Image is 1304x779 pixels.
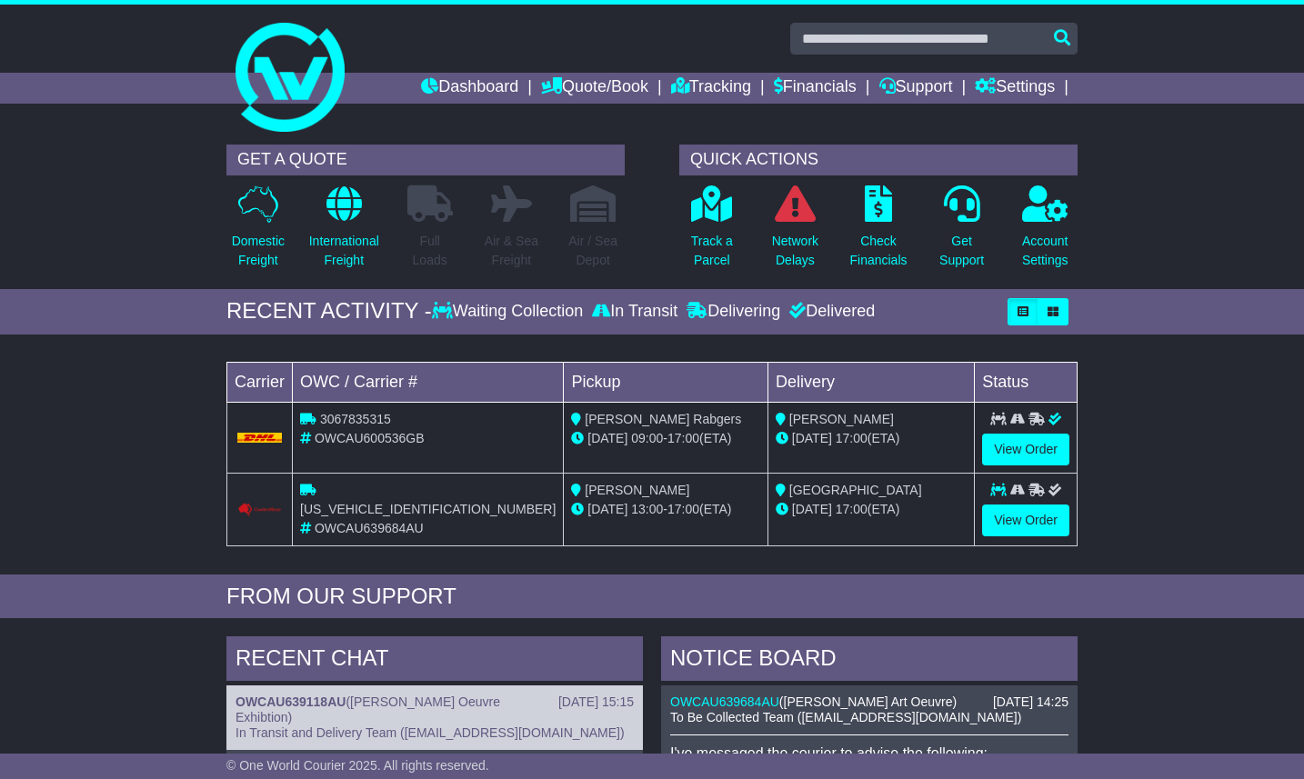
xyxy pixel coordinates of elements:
[232,232,285,270] p: Domestic Freight
[407,232,453,270] p: Full Loads
[568,232,617,270] p: Air / Sea Depot
[789,412,894,426] span: [PERSON_NAME]
[236,725,625,740] span: In Transit and Delivery Team ([EMAIL_ADDRESS][DOMAIN_NAME])
[670,694,1068,710] div: ( )
[308,185,380,280] a: InternationalFreight
[993,694,1068,710] div: [DATE] 14:25
[670,710,1021,724] span: To Be Collected Team ([EMAIL_ADDRESS][DOMAIN_NAME])
[231,185,286,280] a: DomesticFreight
[691,232,733,270] p: Track a Parcel
[848,185,908,280] a: CheckFinancials
[226,298,432,325] div: RECENT ACTIVITY -
[975,73,1055,104] a: Settings
[226,145,625,175] div: GET A QUOTE
[982,434,1069,465] a: View Order
[1021,185,1069,280] a: AccountSettings
[300,502,556,516] span: [US_VEHICLE_IDENTIFICATION_NUMBER]
[784,694,953,709] span: [PERSON_NAME] Art Oeuvre
[485,232,538,270] p: Air & Sea Freight
[671,73,751,104] a: Tracking
[792,502,832,516] span: [DATE]
[236,694,346,709] a: OWCAU639118AU
[587,431,627,445] span: [DATE]
[776,500,967,519] div: (ETA)
[682,302,785,322] div: Delivering
[541,73,648,104] a: Quote/Book
[661,636,1078,685] div: NOTICE BOARD
[879,73,953,104] a: Support
[587,302,682,322] div: In Transit
[237,433,283,443] img: DHL.png
[938,185,985,280] a: GetSupport
[631,502,663,516] span: 13:00
[789,483,922,497] span: [GEOGRAPHIC_DATA]
[226,636,643,685] div: RECENT CHAT
[571,429,760,448] div: - (ETA)
[670,694,779,709] a: OWCAU639684AU
[767,362,974,402] td: Delivery
[315,431,425,445] span: OWCAU600536GB
[432,302,587,322] div: Waiting Collection
[237,503,283,517] img: Couriers_Please.png
[571,500,760,519] div: - (ETA)
[558,694,634,710] div: [DATE] 15:15
[679,145,1078,175] div: QUICK ACTIONS
[836,431,868,445] span: 17:00
[293,362,564,402] td: OWC / Carrier #
[236,694,500,724] span: [PERSON_NAME] Oeuvre Exhibtion
[975,362,1078,402] td: Status
[772,232,818,270] p: Network Delays
[836,502,868,516] span: 17:00
[771,185,819,280] a: NetworkDelays
[785,302,875,322] div: Delivered
[564,362,768,402] td: Pickup
[774,73,857,104] a: Financials
[776,429,967,448] div: (ETA)
[690,185,734,280] a: Track aParcel
[1022,232,1068,270] p: Account Settings
[315,521,424,535] span: OWCAU639684AU
[320,412,391,426] span: 3067835315
[849,232,907,270] p: Check Financials
[236,694,634,725] div: ( )
[939,232,984,270] p: Get Support
[667,431,699,445] span: 17:00
[587,502,627,516] span: [DATE]
[670,744,1068,762] p: I've messaged the courier to advise the following:
[585,412,741,426] span: [PERSON_NAME] Rabgers
[631,431,663,445] span: 09:00
[585,483,689,497] span: [PERSON_NAME]
[421,73,518,104] a: Dashboard
[227,362,293,402] td: Carrier
[792,431,832,445] span: [DATE]
[309,232,379,270] p: International Freight
[226,584,1078,610] div: FROM OUR SUPPORT
[226,758,489,773] span: © One World Courier 2025. All rights reserved.
[982,504,1069,536] a: View Order
[667,502,699,516] span: 17:00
